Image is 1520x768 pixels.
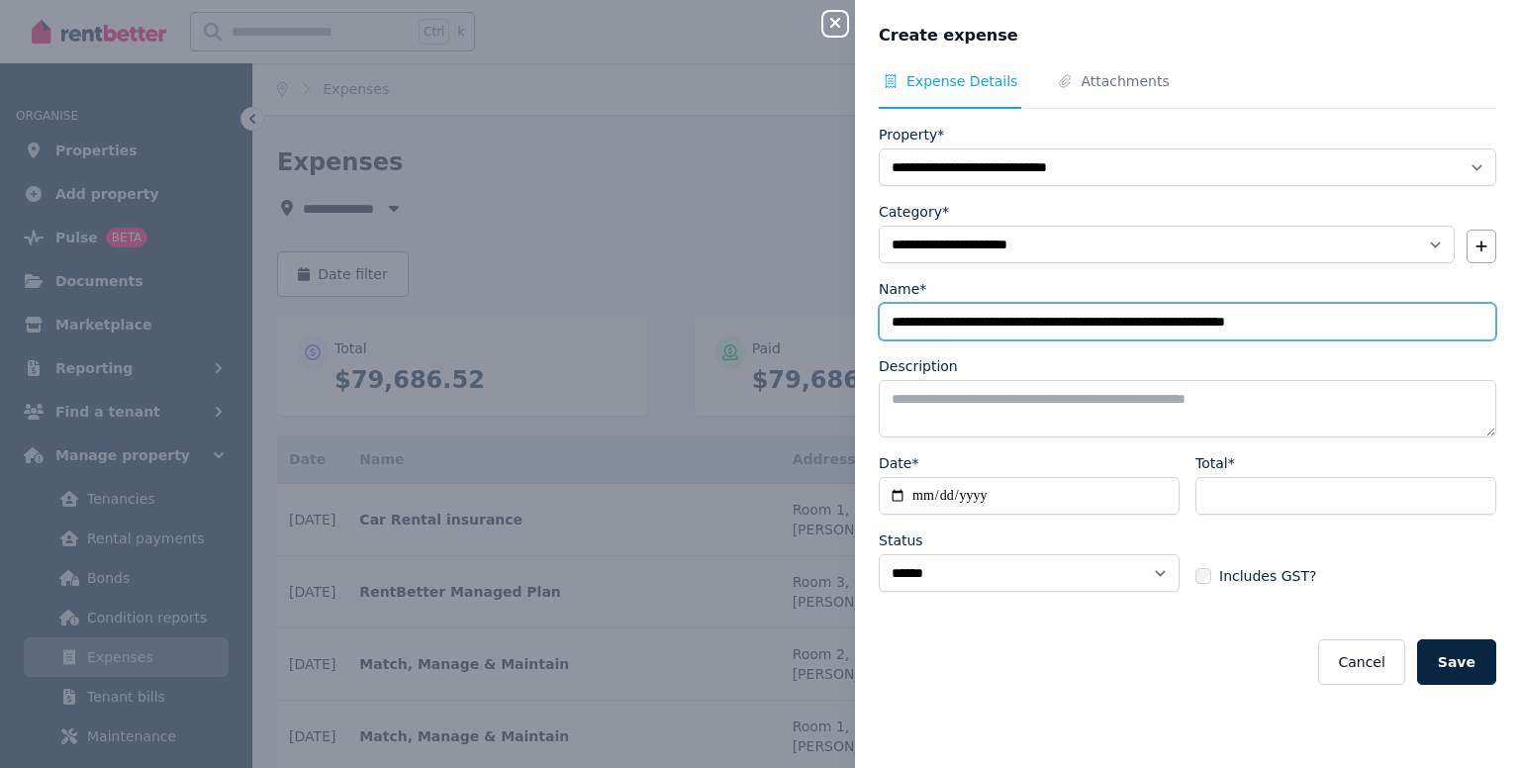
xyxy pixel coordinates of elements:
[1195,568,1211,584] input: Includes GST?
[1081,71,1169,91] span: Attachments
[879,453,918,473] label: Date*
[1417,639,1496,685] button: Save
[1318,639,1404,685] button: Cancel
[879,202,949,222] label: Category*
[1219,566,1316,586] span: Includes GST?
[1195,453,1235,473] label: Total*
[879,279,926,299] label: Name*
[906,71,1017,91] span: Expense Details
[879,71,1496,109] nav: Tabs
[879,24,1018,48] span: Create expense
[879,125,944,144] label: Property*
[879,530,923,550] label: Status
[879,356,958,376] label: Description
